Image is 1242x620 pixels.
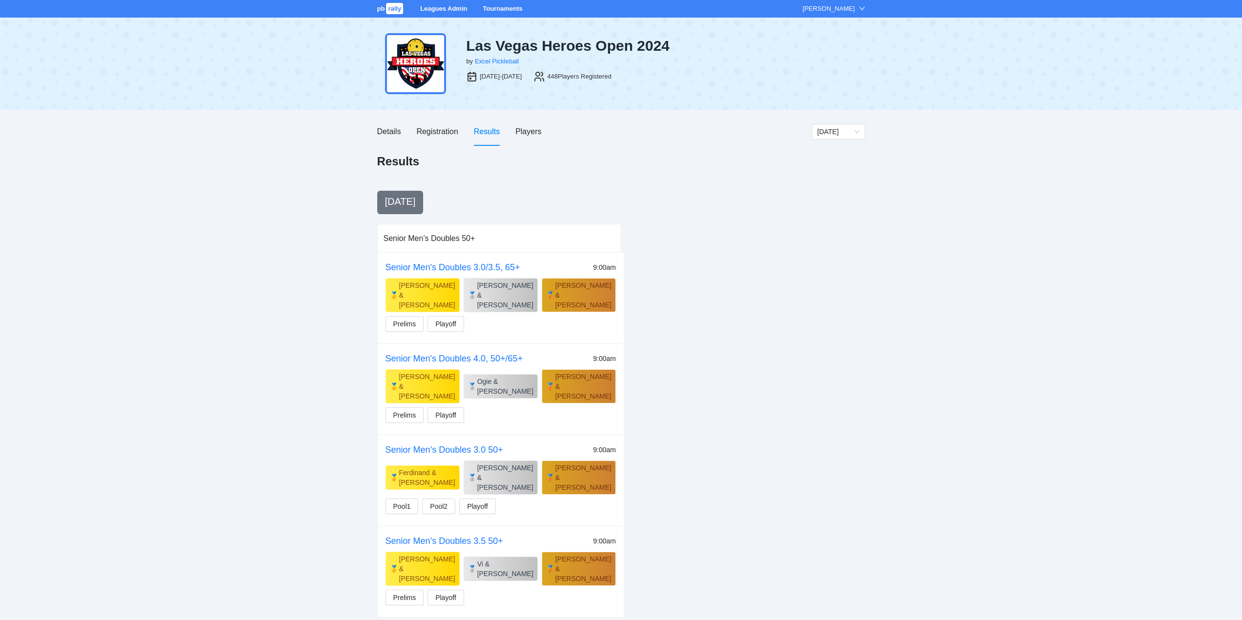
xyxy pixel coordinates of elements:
span: Prelims [393,319,416,329]
span: Playoff [467,501,488,512]
button: Playoff [428,407,464,423]
button: Playoff [428,316,464,332]
span: Playoff [435,592,456,603]
span: down [859,5,865,12]
div: Results [474,125,500,138]
div: 9:00am [593,353,616,364]
a: Senior Men's Doubles 4.0, 50+/65+ [386,354,523,363]
div: 🥈 [468,290,476,300]
button: Prelims [386,407,424,423]
div: Registration [416,125,458,138]
div: 9:00am [593,536,616,546]
div: 9:00am [593,262,616,273]
span: Playoff [435,319,456,329]
button: Playoff [459,499,496,514]
div: 🥈 [468,473,476,482]
div: [PERSON_NAME] & [PERSON_NAME] [399,280,455,310]
div: Senior Men’s Doubles 50+ [384,224,615,252]
div: 🥇 [390,381,398,391]
div: Players [515,125,541,138]
span: rally [386,3,403,14]
div: Ferdinand & [PERSON_NAME] [399,468,455,487]
span: pb [377,5,385,12]
div: 9:00am [593,444,616,455]
button: Pool2 [422,499,455,514]
a: Tournaments [483,5,522,12]
span: Sunday [817,124,859,139]
span: Prelims [393,592,416,603]
h1: Results [377,154,420,169]
div: [PERSON_NAME] & [PERSON_NAME] [399,372,455,401]
div: [DATE]-[DATE] [480,72,522,81]
button: Pool1 [386,499,419,514]
span: [DATE] [385,196,416,207]
div: 🥈 [468,564,476,574]
span: Playoff [435,410,456,420]
div: 🥇 [390,564,398,574]
div: [PERSON_NAME] & [PERSON_NAME] [555,463,611,492]
div: 🥉 [546,473,554,482]
div: 🥇 [390,473,398,482]
div: [PERSON_NAME] [803,4,855,14]
button: Prelims [386,590,424,605]
button: Playoff [428,590,464,605]
a: pbrally [377,5,405,12]
a: Senior Men's Doubles 3.0/3.5, 65+ [386,262,520,272]
div: Ogie & [PERSON_NAME] [477,377,533,396]
div: 🥉 [546,381,554,391]
div: [PERSON_NAME] & [PERSON_NAME] [477,463,533,492]
div: 🥈 [468,381,476,391]
a: Leagues Admin [420,5,467,12]
span: Pool2 [430,501,448,512]
div: [PERSON_NAME] & [PERSON_NAME] [477,280,533,310]
img: heroes-open.png [385,33,446,94]
div: 448 Players Registered [547,72,611,81]
div: [PERSON_NAME] & [PERSON_NAME] [555,554,611,583]
div: [PERSON_NAME] & [PERSON_NAME] [555,372,611,401]
a: Excel Pickleball [475,58,519,65]
div: Details [377,125,401,138]
a: Senior Men’s Doubles 3.0 50+ [386,445,503,455]
button: Prelims [386,316,424,332]
span: Pool1 [393,501,411,512]
a: Senior Men’s Doubles 3.5 50+ [386,536,503,546]
div: Vi & [PERSON_NAME] [477,559,533,579]
div: Las Vegas Heroes Open 2024 [466,37,694,55]
div: [PERSON_NAME] & [PERSON_NAME] [555,280,611,310]
span: Prelims [393,410,416,420]
div: by [466,57,473,66]
div: 🥇 [390,290,398,300]
div: 🥉 [546,564,554,574]
div: [PERSON_NAME] & [PERSON_NAME] [399,554,455,583]
div: 🥉 [546,290,554,300]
